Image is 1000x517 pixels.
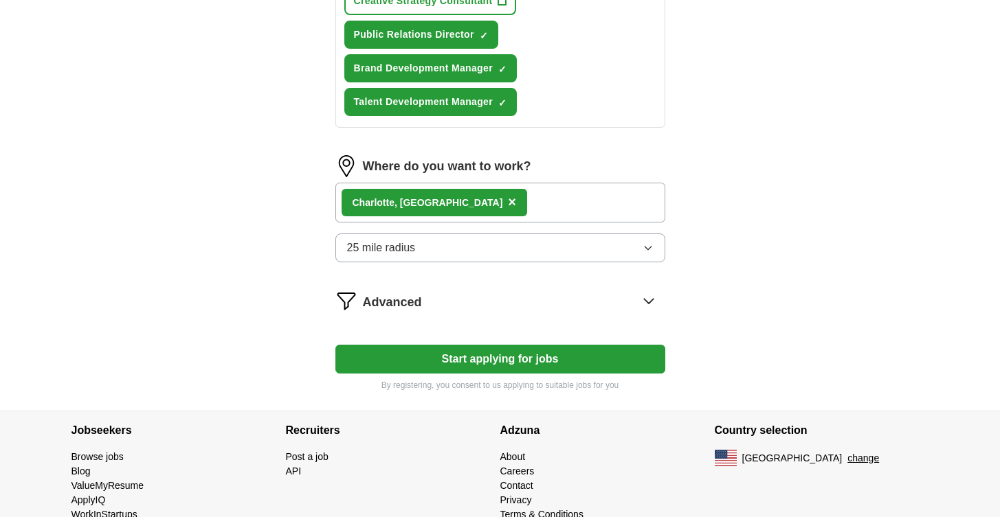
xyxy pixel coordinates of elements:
[286,466,302,476] a: API
[500,451,526,462] a: About
[363,293,422,312] span: Advanced
[847,451,879,466] button: change
[354,27,474,42] span: Public Relations Director
[354,95,493,109] span: Talent Development Manager
[498,97,507,108] span: ✓
[500,494,532,505] a: Privacy
[742,451,843,466] span: [GEOGRAPHIC_DATA]
[286,451,329,462] a: Post a job
[71,494,106,505] a: ApplyIQ
[335,345,665,374] button: Start applying for jobs
[354,61,493,76] span: Brand Development Manager
[71,480,144,491] a: ValueMyResume
[715,411,929,450] h4: Country selection
[347,240,416,256] span: 25 mile radius
[715,450,737,466] img: US flag
[335,379,665,391] p: By registering, you consent to us applying to suitable jobs for you
[335,290,357,312] img: filter
[500,466,535,476] a: Careers
[344,21,498,49] button: Public Relations Director✓
[363,157,531,176] label: Where do you want to work?
[500,480,533,491] a: Contact
[335,233,665,262] button: 25 mile radius
[71,451,124,462] a: Browse jobs
[498,64,507,75] span: ✓
[344,54,517,82] button: Brand Development Manager✓
[71,466,91,476] a: Blog
[508,194,516,209] span: ×
[353,197,375,208] strong: Char
[508,192,516,213] button: ×
[335,155,357,177] img: location.png
[353,196,503,210] div: lotte, [GEOGRAPHIC_DATA]
[480,30,488,41] span: ✓
[344,88,518,116] button: Talent Development Manager✓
